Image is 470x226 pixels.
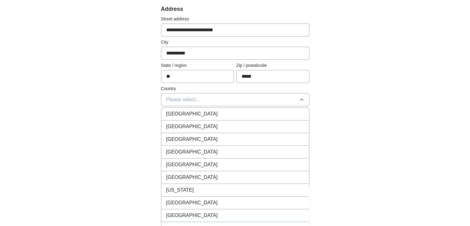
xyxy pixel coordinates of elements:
label: City [161,39,309,46]
span: Please select... [166,96,200,103]
span: [GEOGRAPHIC_DATA] [166,199,218,206]
label: State / region [161,62,234,69]
span: [GEOGRAPHIC_DATA] [166,161,218,168]
span: [GEOGRAPHIC_DATA] [166,110,218,118]
span: [US_STATE] [166,186,194,194]
div: Address [161,5,309,13]
label: Street address [161,16,309,22]
span: [GEOGRAPHIC_DATA] [166,136,218,143]
span: [GEOGRAPHIC_DATA] [166,212,218,219]
span: [GEOGRAPHIC_DATA] [166,174,218,181]
span: [GEOGRAPHIC_DATA] [166,123,218,130]
span: [GEOGRAPHIC_DATA] [166,148,218,156]
label: Country [161,85,309,92]
label: Zip / postalcode [236,62,309,69]
button: Please select... [161,93,309,106]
